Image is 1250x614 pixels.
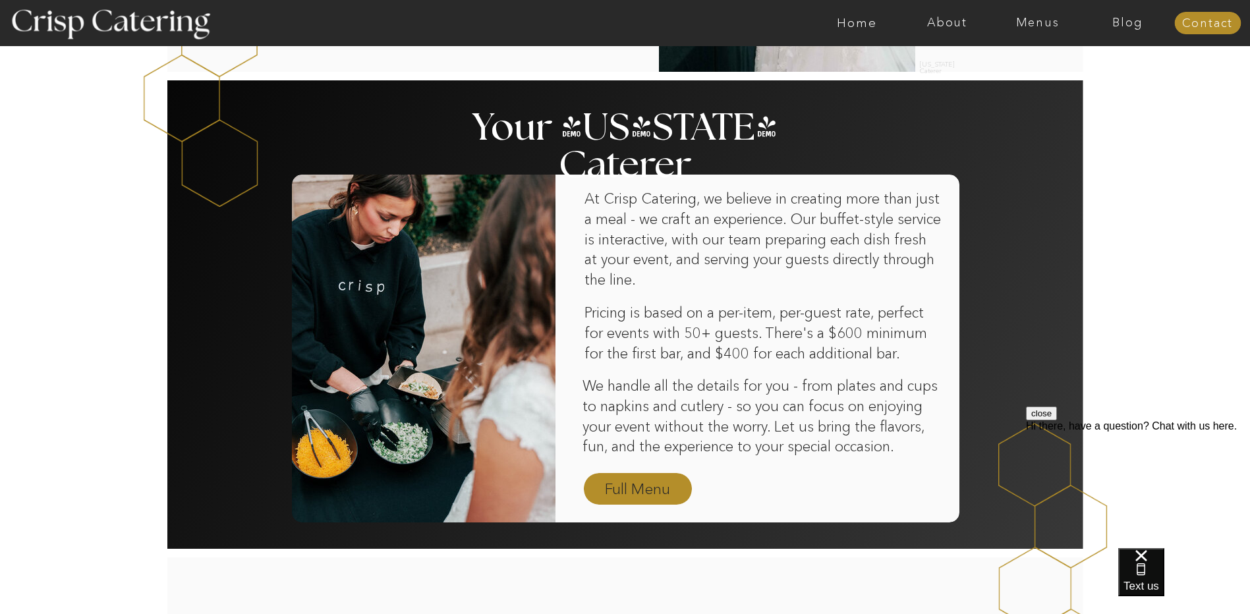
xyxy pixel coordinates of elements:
[920,61,961,69] h2: [US_STATE] Caterer
[992,16,1083,30] a: Menus
[1118,548,1250,614] iframe: podium webchat widget bubble
[584,303,942,365] p: Pricing is based on a per-item, per-guest rate, perfect for events with 50+ guests. There's a $60...
[1026,406,1250,565] iframe: podium webchat widget prompt
[1083,16,1173,30] a: Blog
[470,109,781,135] h2: Your [US_STATE] Caterer
[600,478,676,501] a: Full Menu
[582,376,945,458] p: We handle all the details for you - from plates and cups to napkins and cutlery - so you can focu...
[1174,17,1241,30] a: Contact
[812,16,902,30] a: Home
[584,189,942,315] p: At Crisp Catering, we believe in creating more than just a meal - we craft an experience. Our buf...
[902,16,992,30] a: About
